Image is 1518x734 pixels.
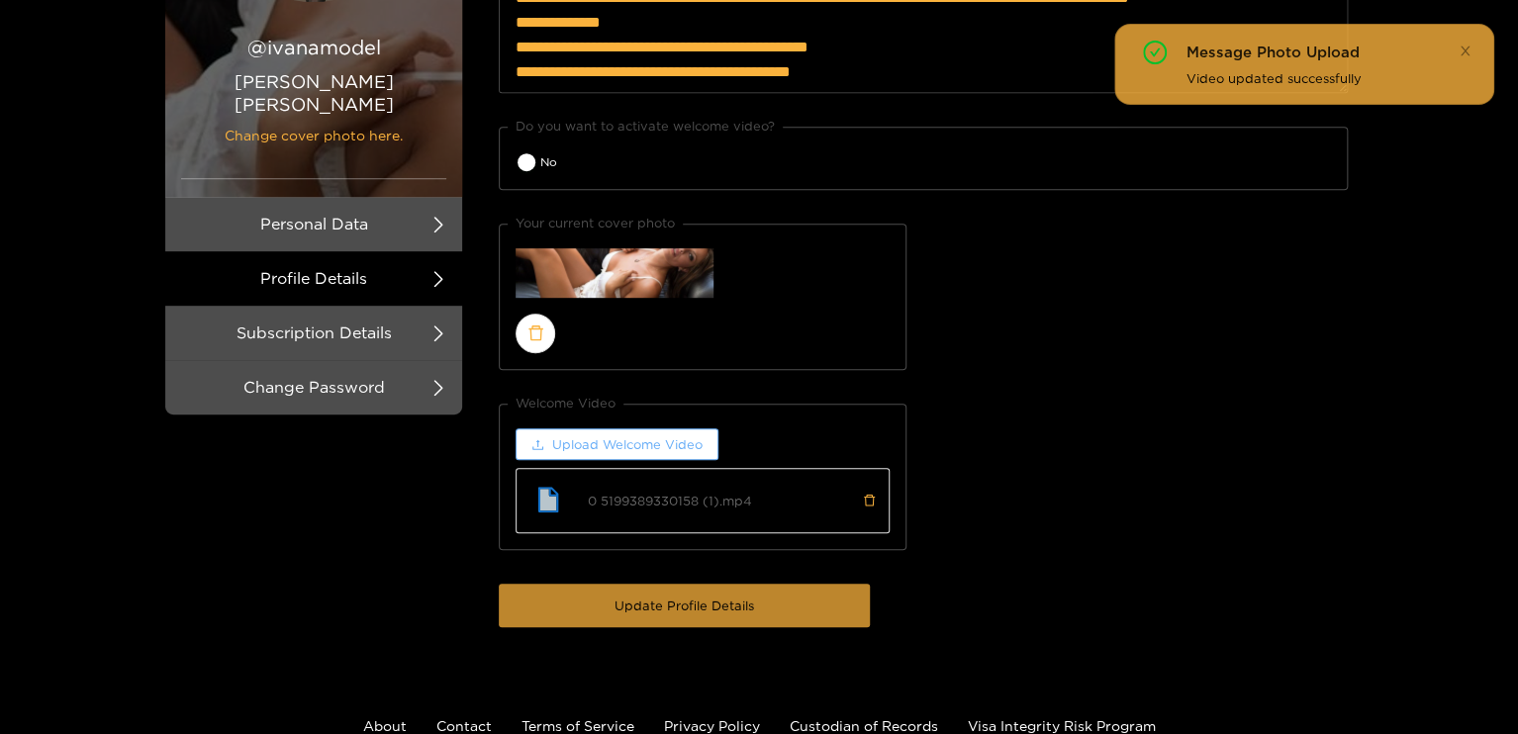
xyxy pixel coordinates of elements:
h2: @ ivanamodel [181,34,446,60]
label: Do you want to activate welcome video? [516,116,775,136]
button: Update Profile Details [499,584,870,627]
span: Change cover photo here. [181,116,446,146]
li: Personal Data [165,197,462,251]
p: [PERSON_NAME] [PERSON_NAME] [181,70,446,179]
span: No [540,151,557,173]
label: Your current cover photo [516,213,675,232]
a: Contact [436,718,492,733]
span: Update Profile Details [615,596,754,615]
button: delete [516,314,555,353]
li: Subscription Details [165,306,462,360]
span: delete [863,494,876,508]
button: uploadUpload Welcome Video [516,428,718,460]
li: Profile Details [165,251,462,306]
a: Privacy Policy [664,718,760,733]
li: Change Password [165,360,462,414]
a: Custodian of Records [790,718,938,733]
a: Terms of Service [522,718,634,733]
a: About [363,718,407,733]
label: Welcome Video [516,393,616,413]
span: file [535,487,561,512]
span: delete [527,324,544,343]
span: close [1459,45,1471,57]
span: 0 5199389330158 (1).mp4 [580,479,857,522]
button: Do you want to activate welcome video? [516,151,564,173]
button: delete [857,491,881,510]
a: Visa Integrity Risk Program [968,718,1156,733]
span: uploadUpload Welcome Video [516,437,718,451]
div: Message Photo Upload [1186,41,1470,64]
span: upload [531,438,544,453]
div: Video updated successfully [1186,68,1470,88]
span: check-circle [1143,41,1167,67]
span: Upload Welcome Video [552,434,703,454]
